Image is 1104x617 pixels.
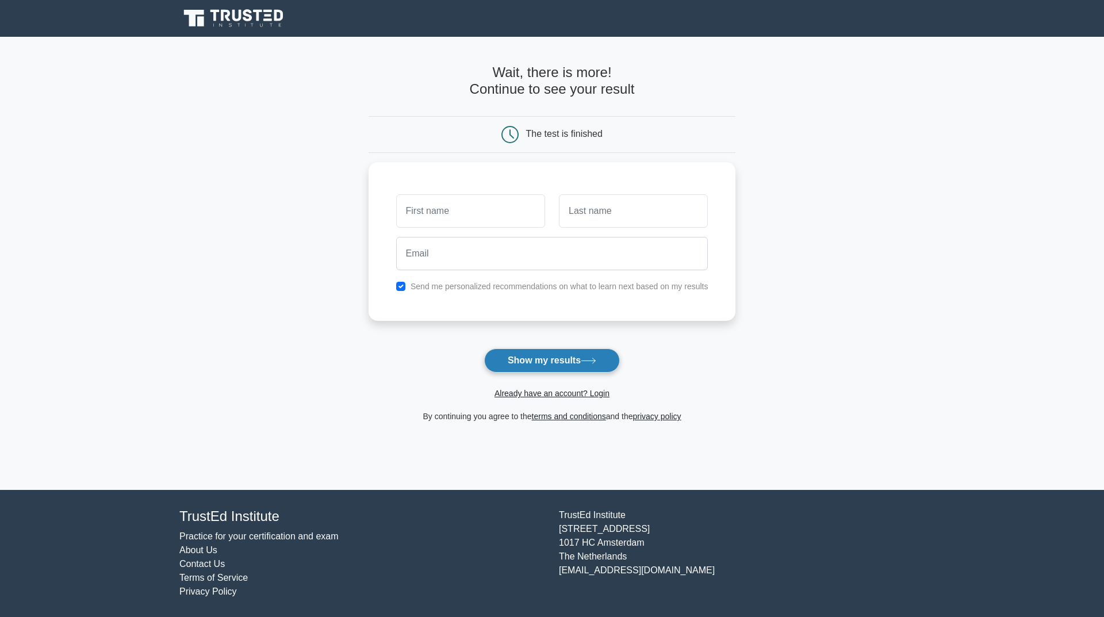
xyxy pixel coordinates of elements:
[179,573,248,582] a: Terms of Service
[411,282,708,291] label: Send me personalized recommendations on what to learn next based on my results
[552,508,931,599] div: TrustEd Institute [STREET_ADDRESS] 1017 HC Amsterdam The Netherlands [EMAIL_ADDRESS][DOMAIN_NAME]
[526,129,603,139] div: The test is finished
[494,389,609,398] a: Already have an account? Login
[362,409,743,423] div: By continuing you agree to the and the
[559,194,708,228] input: Last name
[484,348,620,373] button: Show my results
[179,508,545,525] h4: TrustEd Institute
[396,237,708,270] input: Email
[179,559,225,569] a: Contact Us
[532,412,606,421] a: terms and conditions
[179,531,339,541] a: Practice for your certification and exam
[633,412,681,421] a: privacy policy
[179,545,217,555] a: About Us
[396,194,545,228] input: First name
[179,587,237,596] a: Privacy Policy
[369,64,736,98] h4: Wait, there is more! Continue to see your result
